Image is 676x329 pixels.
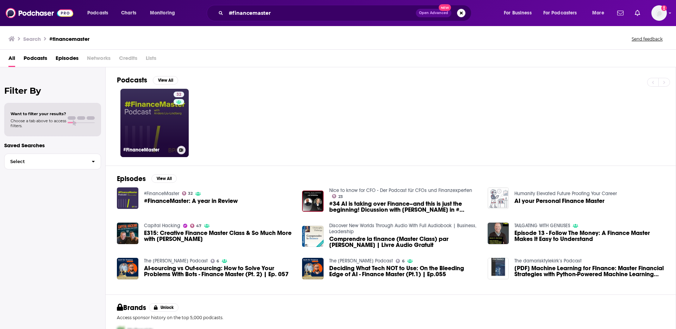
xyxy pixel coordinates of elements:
[144,191,179,197] a: #FinanceMaster
[117,258,138,279] img: AI-sourcing vs Out-sourcing: How to Solve Your Problems With Bots - Finance Master (Pt. 2) | Ep. 057
[123,147,174,153] h3: #FinanceMaster
[144,230,294,242] a: E315: Creative Finance Master Class & So Much More with Andrew Cushman
[150,8,175,18] span: Monitoring
[117,223,138,244] img: E315: Creative Finance Master Class & So Much More with Andrew Cushman
[87,8,108,18] span: Podcasts
[614,7,626,19] a: Show notifications dropdown
[302,258,324,279] a: Deciding What Tech NOT to Use: On the Bleeding Edge of AI - Finance Master (Pt.1) | Ep.055
[182,191,193,195] a: 32
[23,36,41,42] h3: Search
[543,8,577,18] span: For Podcasters
[144,258,208,264] a: The Adam Shilton Podcast
[651,5,667,21] img: User Profile
[226,7,416,19] input: Search podcasts, credits, & more...
[188,192,193,195] span: 32
[329,187,472,193] a: Nice to know for CFO - Der Podcast für CFOs und Finanzexperten
[4,142,101,149] p: Saved Searches
[121,8,136,18] span: Charts
[144,265,294,277] a: AI-sourcing vs Out-sourcing: How to Solve Your Problems With Bots - Finance Master (Pt. 2) | Ep. 057
[329,223,476,235] a: Discover New Worlds Through Audio With Full Audiobook | Business, Leadership
[196,224,201,228] span: 47
[117,7,140,19] a: Charts
[338,195,343,198] span: 23
[402,260,405,263] span: 6
[119,52,137,67] span: Credits
[514,198,605,204] a: AI your Personal Finance Master
[144,223,180,229] a: Capital Hacking
[117,174,177,183] a: EpisodesView All
[488,258,509,279] img: [PDF] Machine Learning for FInance: Master Financial Strategies with Python-Powered Machine Learn...
[632,7,643,19] a: Show notifications dropdown
[5,159,86,164] span: Select
[651,5,667,21] span: Logged in as katiewhorton
[329,201,479,213] a: #34 AI is taking over Finance–and this is just the beginning! Dicussion with Anders Liu-Lindbergs...
[211,259,219,263] a: 6
[174,92,184,97] a: 32
[117,76,178,85] a: PodcastsView All
[144,198,238,204] a: #FinanceMaster: A year in Review
[587,7,613,19] button: open menu
[11,118,66,128] span: Choose a tab above to access filters.
[8,52,15,67] a: All
[87,52,111,67] span: Networks
[419,11,448,15] span: Open Advanced
[117,303,146,312] h2: Brands
[332,194,343,198] a: 23
[329,236,479,248] span: Comprendre la finance (Master Class) par [PERSON_NAME] | Livre Audio Gratuit
[539,7,587,19] button: open menu
[329,236,479,248] a: Comprendre la finance (Master Class) par Christophe Thibierge | Livre Audio Gratuit
[439,4,451,11] span: New
[630,36,665,42] button: Send feedback
[117,174,146,183] h2: Episodes
[120,89,189,157] a: 32#FinanceMaster
[514,265,664,277] span: [PDF] Machine Learning for FInance: Master Financial Strategies with Python-Powered Machine Learn...
[302,191,324,212] img: #34 AI is taking over Finance–and this is just the beginning! Dicussion with Anders Liu-Lindbergs...
[514,230,664,242] a: Episode 13 - Follow The Money: A Finance Master Makes It Easy to Understand
[213,5,478,21] div: Search podcasts, credits, & more...
[651,5,667,21] button: Show profile menu
[514,223,570,229] a: TAILGATING WITH GENIUSES
[49,36,89,42] h3: #financemaster
[661,5,667,11] svg: Add a profile image
[329,258,393,264] a: The Adam Shilton Podcast
[396,259,405,263] a: 6
[504,8,532,18] span: For Business
[329,201,479,213] span: #34 AI is taking over Finance–and this is just the beginning! Dicussion with [PERSON_NAME] in #[P...
[24,52,47,67] a: Podcasts
[117,187,138,209] img: #FinanceMaster: A year in Review
[146,52,156,67] span: Lists
[499,7,540,19] button: open menu
[302,226,324,247] img: Comprendre la finance (Master Class) par Christophe Thibierge | Livre Audio Gratuit
[514,258,582,264] a: The damarisktylekirk’s Podcast
[56,52,79,67] a: Episodes
[144,230,294,242] span: E315: Creative Finance Master Class & So Much More with [PERSON_NAME]
[117,315,664,320] p: Access sponsor history on the top 5,000 podcasts.
[190,224,202,228] a: 47
[149,303,179,312] button: Unlock
[6,6,73,20] img: Podchaser - Follow, Share and Rate Podcasts
[11,111,66,116] span: Want to filter your results?
[82,7,117,19] button: open menu
[416,9,451,17] button: Open AdvancedNew
[176,91,181,98] span: 32
[488,223,509,244] img: Episode 13 - Follow The Money: A Finance Master Makes It Easy to Understand
[514,191,617,197] a: Humanity Elevated Future Proofing Your Career
[4,154,101,169] button: Select
[488,187,509,209] img: AI your Personal Finance Master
